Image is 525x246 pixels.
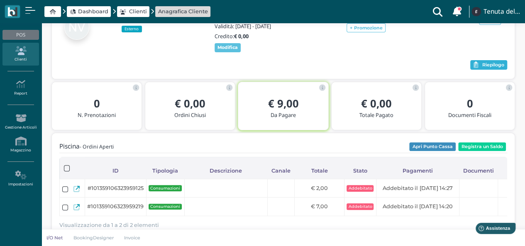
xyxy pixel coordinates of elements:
[471,7,481,16] img: ...
[59,219,159,231] span: Visualizzazione da 1 a 2 di 2 elementi
[2,133,39,156] a: Magazzino
[2,76,39,99] a: Report
[64,15,89,40] img: null versace
[267,163,294,178] div: Canale
[347,185,374,192] span: Addebitato
[24,7,55,13] span: Assistenza
[2,110,39,133] a: Gestione Articoli
[59,112,135,118] h5: N. Prenotazioni
[129,7,147,15] span: Clienti
[149,185,182,191] span: Consumazioni
[466,96,473,111] b: 0
[215,23,302,29] h5: Validità: [DATE] - [DATE]
[470,2,520,22] a: ... Tenuta del Barco
[59,143,114,150] h4: Piscina
[409,142,456,151] button: Apri Punto Cassa
[245,112,321,118] h5: Da Pagare
[2,30,39,40] div: POS
[2,43,39,66] a: Clienti
[459,163,498,178] div: Documenti
[383,184,452,192] span: Addebitato il [DATE] 14:27
[80,143,114,150] small: - Ordini Aperti
[376,163,459,178] div: Pagamenti
[350,25,383,31] b: + Promozione
[234,32,249,40] b: € 0,00
[158,7,208,15] a: Anagrafica Cliente
[85,163,146,178] div: ID
[78,7,108,15] span: Dashboard
[175,96,205,111] b: € 0,00
[344,163,376,178] div: Stato
[152,112,228,118] h5: Ordini Chiusi
[470,60,507,70] button: Riepilogo
[311,184,328,192] span: € 2,00
[184,163,267,178] div: Descrizione
[87,202,144,210] span: #101359106323959219
[268,96,298,111] b: € 9,00
[94,96,100,111] b: 0
[146,163,184,178] div: Tipologia
[68,234,119,241] a: BookingDesigner
[46,234,63,241] p: I/O Net
[311,202,328,210] span: € 7,00
[347,203,374,210] span: Addebitato
[2,167,39,190] a: Impostazioni
[383,202,453,210] span: Addebitato il [DATE] 14:20
[338,112,415,118] h5: Totale Pagato
[119,234,146,241] a: Invoice
[294,163,344,178] div: Totale
[215,33,302,39] h5: Credito:
[361,96,392,111] b: € 0,00
[483,8,520,15] h4: Tenuta del Barco
[149,204,182,209] span: Consumazioni
[88,184,144,192] span: #101359106323959125
[466,220,518,239] iframe: Help widget launcher
[120,7,147,15] a: Clienti
[458,142,506,151] button: Registra un Saldo
[70,7,108,15] a: Dashboard
[122,26,142,32] span: Esterno
[432,112,508,118] h5: Documenti Fiscali
[217,44,238,50] b: Modifica
[482,62,504,68] span: Riepilogo
[7,7,17,17] img: logo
